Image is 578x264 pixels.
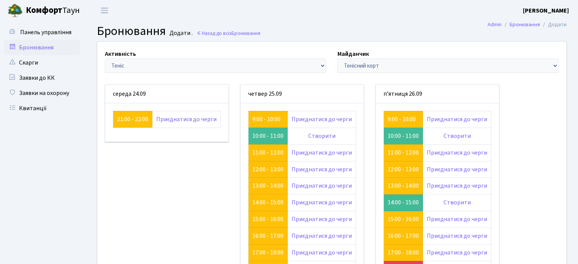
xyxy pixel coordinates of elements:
[252,165,283,174] a: 12:00 - 13:00
[384,128,423,144] td: 10:00 - 11:00
[384,194,423,211] td: 14:00 - 15:00
[252,248,283,257] a: 17:00 - 18:00
[4,25,80,40] a: Панель управління
[510,21,540,28] a: Бронювання
[388,232,419,240] a: 16:00 - 17:00
[252,232,283,240] a: 16:00 - 17:00
[252,115,280,123] a: 9:00 - 10:00
[523,6,569,15] a: [PERSON_NAME]
[427,232,487,240] a: Приєднатися до черги
[4,55,80,70] a: Скарги
[252,149,283,157] a: 11:00 - 12:00
[476,17,578,33] nav: breadcrumb
[4,85,80,101] a: Заявки на охорону
[117,115,148,123] a: 21:00 - 22:00
[241,85,364,103] div: четвер 25.09
[291,232,352,240] a: Приєднатися до черги
[4,101,80,116] a: Квитанції
[26,4,62,16] b: Комфорт
[196,30,260,37] a: Назад до всіхБронювання
[249,128,288,144] td: 10:00 - 11:00
[20,28,71,36] span: Панель управління
[443,132,471,140] a: Створити
[388,248,419,257] a: 17:00 - 18:00
[388,165,419,174] a: 12:00 - 13:00
[388,182,419,190] a: 13:00 - 14:00
[168,30,193,37] small: Додати .
[388,215,419,223] a: 15:00 - 16:00
[97,22,166,40] span: Бронювання
[291,115,352,123] a: Приєднатися до черги
[443,198,471,207] a: Створити
[291,198,352,207] a: Приєднатися до черги
[291,248,352,257] a: Приєднатися до черги
[488,21,502,28] a: Admin
[8,3,23,18] img: logo.png
[427,248,487,257] a: Приєднатися до черги
[540,21,567,29] li: Додати
[4,40,80,55] a: Бронювання
[376,85,499,103] div: п’ятниця 26.09
[291,215,352,223] a: Приєднатися до черги
[231,30,260,37] span: Бронювання
[427,165,487,174] a: Приєднатися до черги
[105,85,228,103] div: середа 24.09
[291,165,352,174] a: Приєднатися до черги
[26,4,80,17] span: Таун
[95,4,114,17] button: Переключити навігацію
[156,115,217,123] a: Приєднатися до черги
[252,198,283,207] a: 14:00 - 15:00
[105,49,136,58] label: Активність
[427,215,487,223] a: Приєднатися до черги
[388,115,416,123] a: 9:00 - 10:00
[252,215,283,223] a: 15:00 - 16:00
[388,149,419,157] a: 11:00 - 12:00
[291,182,352,190] a: Приєднатися до черги
[427,182,487,190] a: Приєднатися до черги
[252,182,283,190] a: 13:00 - 14:00
[4,70,80,85] a: Заявки до КК
[427,149,487,157] a: Приєднатися до черги
[291,149,352,157] a: Приєднатися до черги
[337,49,369,58] label: Майданчик
[308,132,336,140] a: Створити
[427,115,487,123] a: Приєднатися до черги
